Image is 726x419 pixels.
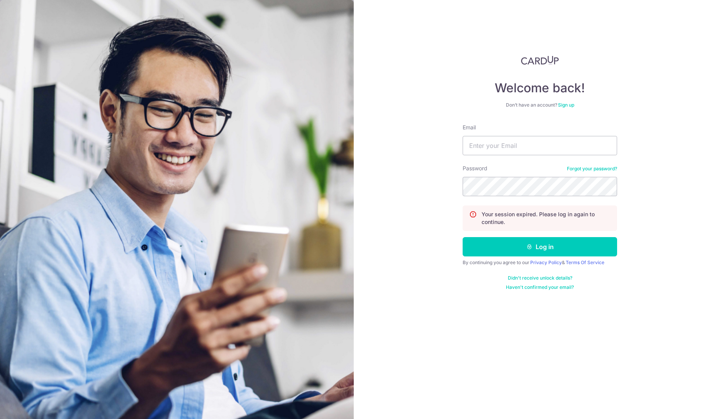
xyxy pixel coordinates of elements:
[566,260,604,265] a: Terms Of Service
[463,136,617,155] input: Enter your Email
[508,275,572,281] a: Didn't receive unlock details?
[463,260,617,266] div: By continuing you agree to our &
[463,124,476,131] label: Email
[558,102,574,108] a: Sign up
[521,56,559,65] img: CardUp Logo
[482,210,611,226] p: Your session expired. Please log in again to continue.
[463,165,487,172] label: Password
[463,80,617,96] h4: Welcome back!
[567,166,617,172] a: Forgot your password?
[463,237,617,256] button: Log in
[506,284,574,290] a: Haven't confirmed your email?
[463,102,617,108] div: Don’t have an account?
[530,260,562,265] a: Privacy Policy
